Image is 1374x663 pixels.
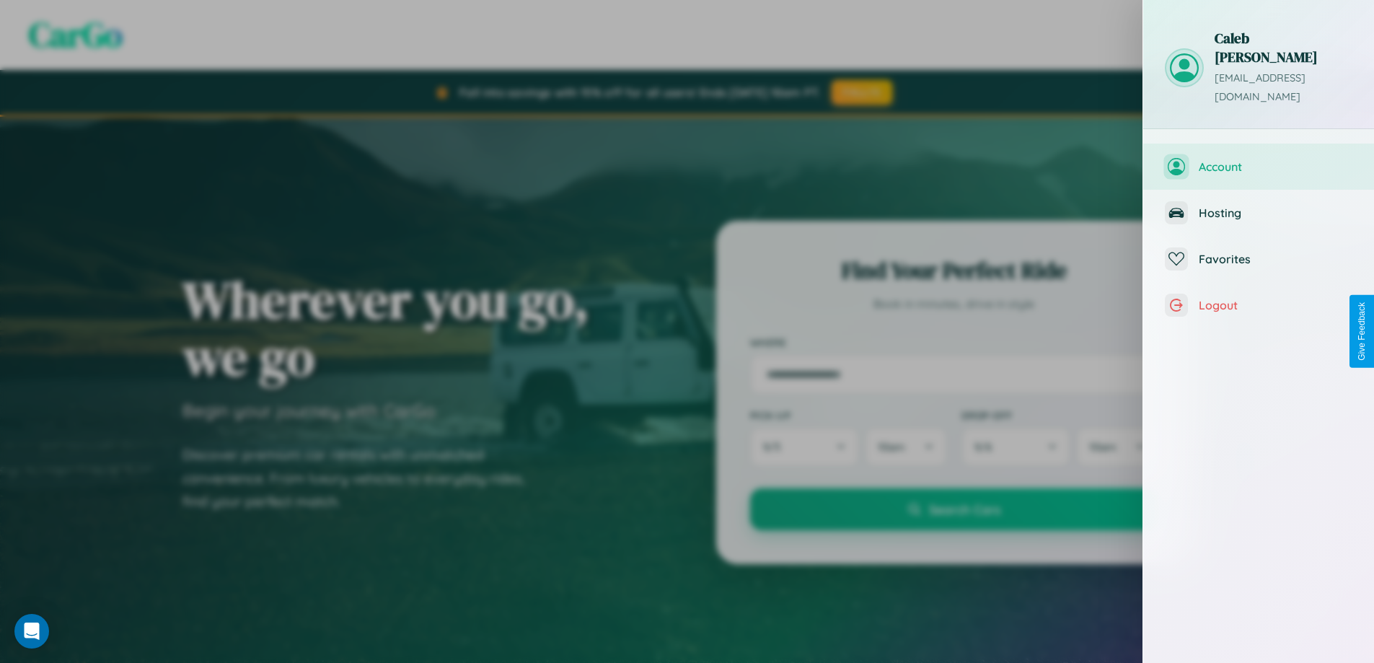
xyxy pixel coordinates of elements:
span: Favorites [1199,252,1352,266]
button: Favorites [1143,236,1374,282]
span: Logout [1199,298,1352,312]
span: Account [1199,159,1352,174]
button: Hosting [1143,190,1374,236]
span: Hosting [1199,206,1352,220]
button: Logout [1143,282,1374,328]
div: Open Intercom Messenger [14,614,49,649]
p: [EMAIL_ADDRESS][DOMAIN_NAME] [1215,69,1352,107]
h3: Caleb [PERSON_NAME] [1215,29,1352,66]
button: Account [1143,144,1374,190]
div: Give Feedback [1357,302,1367,361]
